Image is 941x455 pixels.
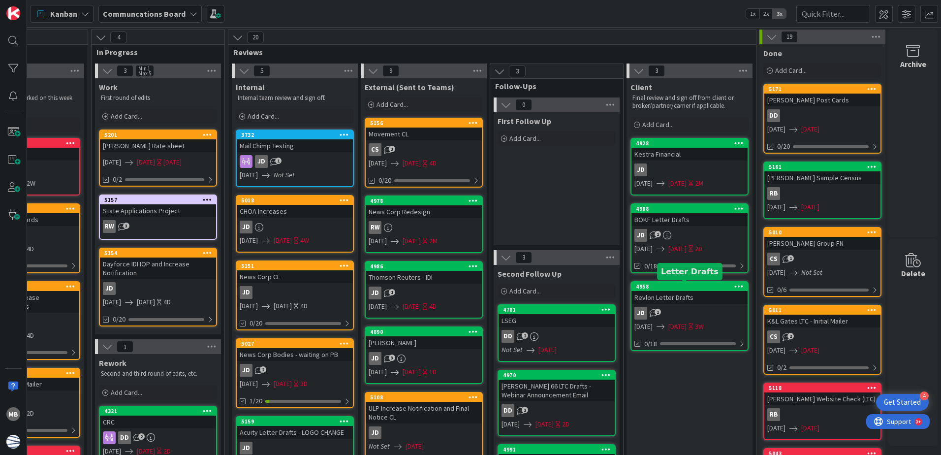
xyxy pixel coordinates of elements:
[777,141,790,152] span: 0/20
[103,157,121,167] span: [DATE]
[773,9,786,19] span: 3x
[366,327,482,336] div: 4890
[764,94,880,106] div: [PERSON_NAME] Post Cards
[237,261,353,270] div: 5151
[99,130,217,187] a: 5201[PERSON_NAME] Rate sheet[DATE][DATE][DATE]0/2
[634,244,653,254] span: [DATE]
[634,178,653,189] span: [DATE]
[631,163,748,176] div: JD
[100,130,216,152] div: 5201[PERSON_NAME] Rate sheet
[250,318,262,328] span: 0/20
[101,94,215,102] p: First round of edits
[631,229,748,242] div: JD
[631,139,748,161] div: 4928Kestra Financial
[369,236,387,246] span: [DATE]
[509,134,541,143] span: Add Card...
[240,286,252,299] div: JD
[764,384,880,405] div: 5118[PERSON_NAME] Website Check (LTC)
[96,47,212,57] span: In Progress
[630,82,652,92] span: Client
[370,328,482,335] div: 4890
[100,258,216,279] div: Dayforce IDI IOP and Increase Notification
[767,253,780,265] div: CS
[100,249,216,258] div: 5154
[406,441,424,452] span: [DATE]
[369,158,387,168] span: [DATE]
[237,221,353,233] div: JD
[240,301,258,311] span: [DATE]
[763,305,881,375] a: 5011K&L Gates LTC - Initial MailerCS[DATE][DATE]0/2
[499,305,615,314] div: 4781
[366,393,482,402] div: 5108
[163,297,171,307] div: 4D
[237,417,353,439] div: 5159Acuity Letter Drafts - LOGO CHANGE
[240,221,252,233] div: JD
[365,195,483,253] a: 4978News Corp RedesignRW[DATE][DATE]2M
[499,371,615,401] div: 4970[PERSON_NAME] 66 LTC Drafts - Webinar Announcement Email
[100,407,216,416] div: 4321
[764,109,880,122] div: DD
[746,9,759,19] span: 1x
[370,197,482,204] div: 4978
[237,442,353,455] div: JD
[503,306,615,313] div: 4781
[100,431,216,444] div: DD
[796,5,870,23] input: Quick Filter...
[365,82,454,92] span: External (Sent to Teams)
[6,6,20,20] img: Visit kanbanzone.com
[240,379,258,389] span: [DATE]
[499,314,615,327] div: LSEG
[631,307,748,320] div: JD
[27,408,34,419] div: 2D
[237,417,353,426] div: 5159
[21,1,45,13] span: Support
[769,385,880,391] div: 5118
[100,249,216,279] div: 5154Dayforce IDI IOP and Increase Notification
[503,446,615,453] div: 4991
[522,407,528,413] span: 2
[274,301,292,311] span: [DATE]
[378,175,391,186] span: 0/20
[763,383,881,440] a: 5118[PERSON_NAME] Website Check (LTC)RB[DATE][DATE]
[668,178,687,189] span: [DATE]
[763,48,782,58] span: Done
[876,394,929,411] div: Open Get Started checklist, remaining modules: 4
[100,220,216,233] div: RW
[237,270,353,283] div: News Corp CL
[495,81,611,91] span: Follow-Ups
[631,282,748,304] div: 4958Revlon Letter Drafts
[237,261,353,283] div: 5151News Corp CL
[240,442,252,455] div: JD
[634,307,647,320] div: JD
[250,396,262,406] span: 1/20
[111,112,142,121] span: Add Card...
[389,146,395,152] span: 1
[241,340,353,347] div: 5027
[389,355,395,361] span: 3
[237,286,353,299] div: JD
[274,379,292,389] span: [DATE]
[562,419,569,429] div: 2D
[630,138,749,195] a: 4928Kestra FinancialJD[DATE][DATE]2M
[369,367,387,377] span: [DATE]
[366,271,482,284] div: Thomson Reuters - IDI
[636,140,748,147] div: 4928
[644,261,657,271] span: 0/18
[369,287,381,299] div: JD
[775,66,807,75] span: Add Card...
[370,394,482,401] div: 5108
[240,364,252,377] div: JD
[499,330,615,343] div: DD
[769,307,880,314] div: 5011
[668,322,687,332] span: [DATE]
[99,82,118,92] span: Work
[366,402,482,423] div: ULP Increase Notification and Final Notice CL
[369,442,390,451] i: Not Set
[27,178,35,189] div: 2W
[764,306,880,315] div: 5011
[655,309,661,315] span: 1
[764,228,880,237] div: 5010
[103,297,121,307] span: [DATE]
[241,131,353,138] div: 3732
[763,84,881,154] a: 5171[PERSON_NAME] Post CardsDD[DATE][DATE]0/20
